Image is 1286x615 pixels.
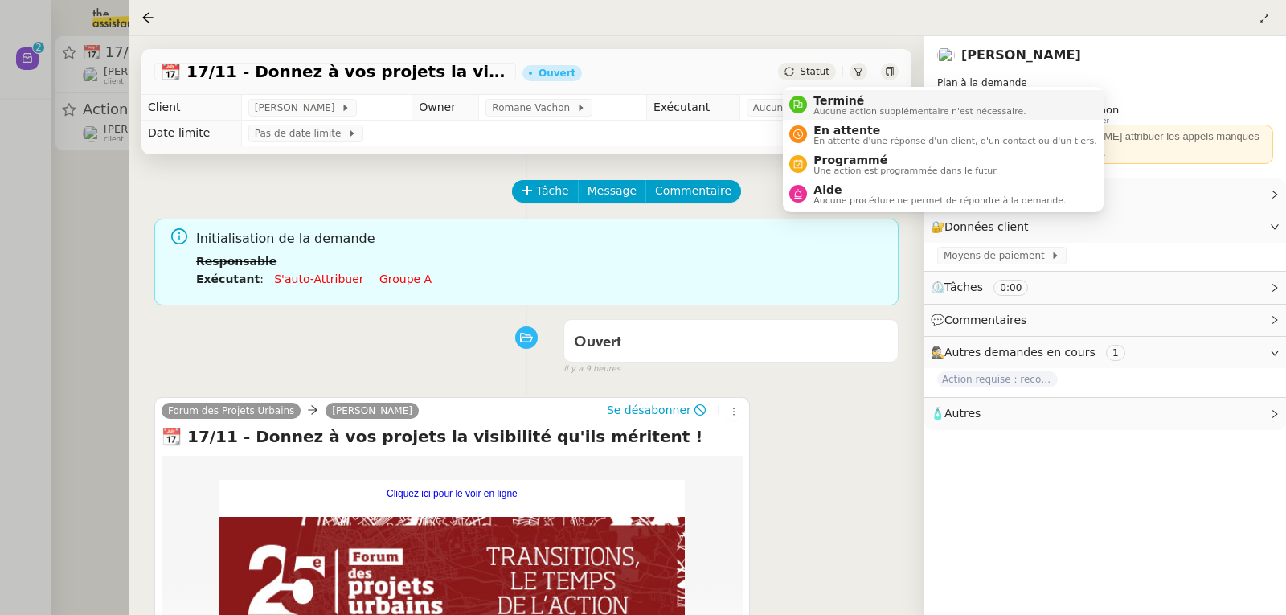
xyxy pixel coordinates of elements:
[255,100,341,116] span: [PERSON_NAME]
[937,77,1027,88] span: Plan à la demande
[539,68,575,78] div: Ouvert
[607,402,691,418] span: Se désabonner
[645,180,741,203] button: Commentaire
[944,346,1096,359] span: Autres demandes en cours
[563,363,620,376] span: il y a 9 heures
[588,182,637,200] span: Message
[196,228,886,250] span: Initialisation de la demande
[813,107,1026,116] span: Aucune action supplémentaire n'est nécessaire.
[255,125,347,141] span: Pas de date limite
[141,95,241,121] td: Client
[512,180,579,203] button: Tâche
[813,154,998,166] span: Programmé
[961,47,1081,63] a: [PERSON_NAME]
[944,248,1051,264] span: Moyens de paiement
[944,129,1267,160] div: ⚠️ En l'absence de [PERSON_NAME] attribuer les appels manqués et les e-mails à [PERSON_NAME].
[813,94,1026,107] span: Terminé
[655,182,731,200] span: Commentaire
[379,273,432,285] a: Groupe a
[931,218,1035,236] span: 🔐
[813,166,998,175] span: Une action est programmée dans le futur.
[196,255,276,268] b: Responsable
[813,196,1066,205] span: Aucune procédure ne permet de répondre à la demande.
[646,95,739,121] td: Exécutant
[937,371,1058,387] span: Action requise : reconnectez-vous à [GEOGRAPHIC_DATA] pour conserver votre compte
[944,407,981,420] span: Autres
[944,220,1029,233] span: Données client
[753,100,841,116] span: Aucun exécutant
[813,137,1096,146] span: En attente d'une réponse d'un client, d'un contact ou d'un tiers.
[800,66,829,77] span: Statut
[162,425,743,448] h4: 📆 17/11 - Donnez à vos projets la visibilité qu'ils méritent !
[931,314,1034,326] span: 💬
[1106,345,1125,361] nz-tag: 1
[326,404,419,418] a: [PERSON_NAME]
[924,398,1286,429] div: 🧴Autres
[931,281,1042,293] span: ⏲️
[578,180,646,203] button: Message
[813,124,1096,137] span: En attente
[931,346,1132,359] span: 🕵️
[993,280,1028,296] nz-tag: 0:00
[387,488,518,499] a: Cliquez ici pour le voir en ligne
[937,47,955,64] img: users%2FnSvcPnZyQ0RA1JfSOxSfyelNlJs1%2Favatar%2Fp1050537-640x427.jpg
[924,211,1286,243] div: 🔐Données client
[944,281,983,293] span: Tâches
[412,95,479,121] td: Owner
[601,401,711,419] button: Se désabonner
[227,488,677,501] p: ‍ ‍
[260,273,264,285] span: :
[141,121,241,146] td: Date limite
[924,337,1286,368] div: 🕵️Autres demandes en cours 1
[944,314,1026,326] span: Commentaires
[813,183,1066,196] span: Aide
[492,100,575,116] span: Romane Vachon
[574,335,621,350] span: Ouvert
[274,273,363,285] a: S'auto-attribuer
[924,305,1286,336] div: 💬Commentaires
[162,404,301,418] a: Forum des Projets Urbains
[196,273,260,285] b: Exécutant
[536,182,569,200] span: Tâche
[924,272,1286,303] div: ⏲️Tâches 0:00
[931,407,981,420] span: 🧴
[924,178,1286,210] div: ⚙️Procédures
[161,64,510,80] span: 📆 17/11 - Donnez à vos projets la visibilité qu'ils méritent !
